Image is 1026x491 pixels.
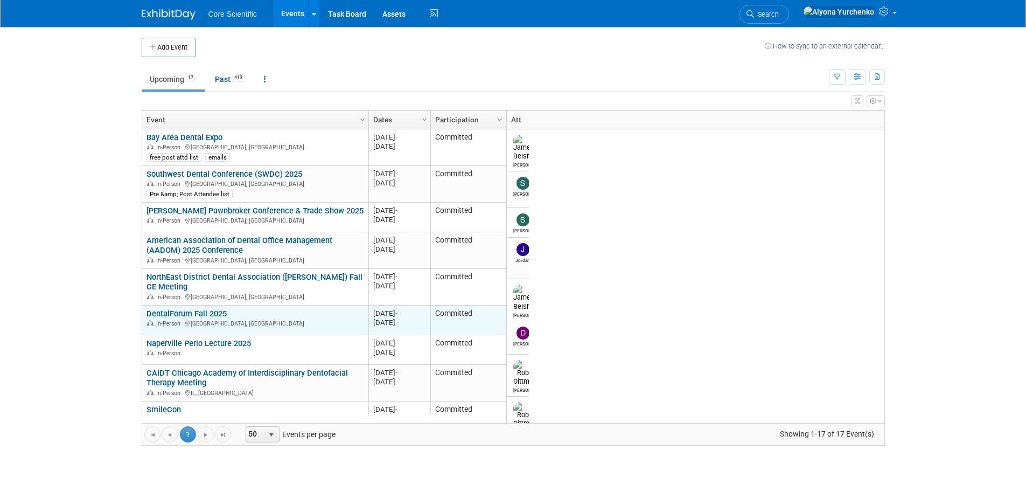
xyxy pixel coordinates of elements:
td: Committed [430,365,506,402]
div: [DATE] [373,178,425,188]
div: [GEOGRAPHIC_DATA], [GEOGRAPHIC_DATA] [146,179,364,188]
div: [DATE] [373,348,425,357]
a: Go to the first page [144,426,160,442]
span: - [395,405,397,413]
a: Upcoming17 [142,69,205,89]
td: Committed [430,232,506,269]
span: select [267,431,276,439]
span: Column Settings [420,115,429,124]
div: [DATE] [373,405,425,414]
div: [DATE] [373,133,425,142]
div: IL, [GEOGRAPHIC_DATA] [146,388,364,397]
img: Robert Dittmann [513,360,541,386]
span: Go to the next page [201,431,210,439]
span: - [395,339,397,347]
div: [DATE] [373,281,425,291]
img: In-Person Event [147,144,153,149]
span: In-Person [156,320,184,327]
span: - [395,309,397,317]
span: Column Settings [358,115,367,124]
span: Core Scientific [208,10,257,18]
div: [DATE] [373,338,425,348]
img: Sam Robinson [517,213,529,226]
span: Search [754,10,779,18]
span: 413 [231,74,246,82]
img: Jordan McCullough [517,243,529,256]
td: Committed [430,335,506,365]
span: - [395,170,397,178]
td: Committed [430,306,506,335]
div: free post attd list [146,153,201,162]
span: Column Settings [495,115,504,124]
div: Dan Boro [513,340,532,347]
a: Go to the previous page [162,426,178,442]
a: Naperville Perio Lecture 2025 [146,338,251,348]
img: In-Person Event [147,320,153,326]
span: 17 [185,74,197,82]
span: 1 [180,426,196,442]
div: [DATE] [373,169,425,178]
span: In-Person [156,144,184,151]
div: [DATE] [373,215,425,224]
td: Committed [430,402,506,431]
div: Pre &amp; Post Attendee list [146,190,233,198]
img: Dan Boro [517,327,529,340]
div: [DATE] [373,318,425,327]
td: Committed [430,129,506,166]
img: ExhibitDay [142,9,196,20]
a: Column Settings [494,110,506,127]
a: Bay Area Dental Expo [146,133,222,142]
a: Dates [373,110,423,129]
img: James Belshe [513,135,534,161]
div: Sam Robinson [513,190,532,197]
img: In-Person Event [147,181,153,186]
a: American Association of Dental Office Management (AADOM) 2025 Conference [146,236,332,255]
div: [GEOGRAPHIC_DATA], [GEOGRAPHIC_DATA] [146,216,364,225]
div: James Belshe [513,161,532,168]
span: In-Person [156,217,184,224]
span: 50 [246,427,264,442]
a: Search [739,5,789,24]
img: Robert Dittmann [513,402,541,428]
a: NorthEast District Dental Association ([PERSON_NAME]) Fall CE Meeting [146,272,362,292]
div: Jordan McCullough [513,256,532,263]
div: [DATE] [373,368,425,377]
a: SmileCon [146,405,181,414]
span: - [395,206,397,215]
a: Event [146,110,361,129]
a: Participation [435,110,499,129]
div: [GEOGRAPHIC_DATA], [GEOGRAPHIC_DATA] [146,319,364,328]
div: [DATE] [373,414,425,423]
div: Robert Dittmann [513,386,532,393]
div: [DATE] [373,236,425,245]
div: [GEOGRAPHIC_DATA], [GEOGRAPHIC_DATA] [146,292,364,301]
span: - [395,133,397,141]
div: [DATE] [373,309,425,318]
span: In-Person [156,390,184,397]
span: In-Person [156,257,184,264]
a: Southwest Dental Conference (SWDC) 2025 [146,169,302,179]
div: [GEOGRAPHIC_DATA], [GEOGRAPHIC_DATA] [146,255,364,265]
img: James Belshe [513,285,534,310]
div: [DATE] [373,377,425,386]
a: Column Settings [418,110,430,127]
a: How to sync to an external calendar... [765,42,885,50]
a: Go to the last page [215,426,231,442]
a: Go to the next page [198,426,214,442]
img: In-Person Event [147,217,153,223]
img: In-Person Event [147,257,153,262]
img: Alyona Yurchenko [803,6,875,18]
span: Go to the last page [219,431,227,439]
img: In-Person Event [147,294,153,299]
span: Showing 1-17 of 17 Event(s) [770,426,884,441]
img: In-Person Event [147,390,153,395]
a: CAIDT Chicago Academy of Interdisciplinary Dentofacial Therapy Meeting [146,368,348,388]
td: Committed [430,166,506,203]
img: Sam Robinson [517,177,529,190]
a: Column Settings [357,110,368,127]
span: - [395,369,397,377]
div: [DATE] [373,272,425,281]
div: [DATE] [373,206,425,215]
a: Attendees [511,110,608,129]
a: DentalForum Fall 2025 [146,309,227,319]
